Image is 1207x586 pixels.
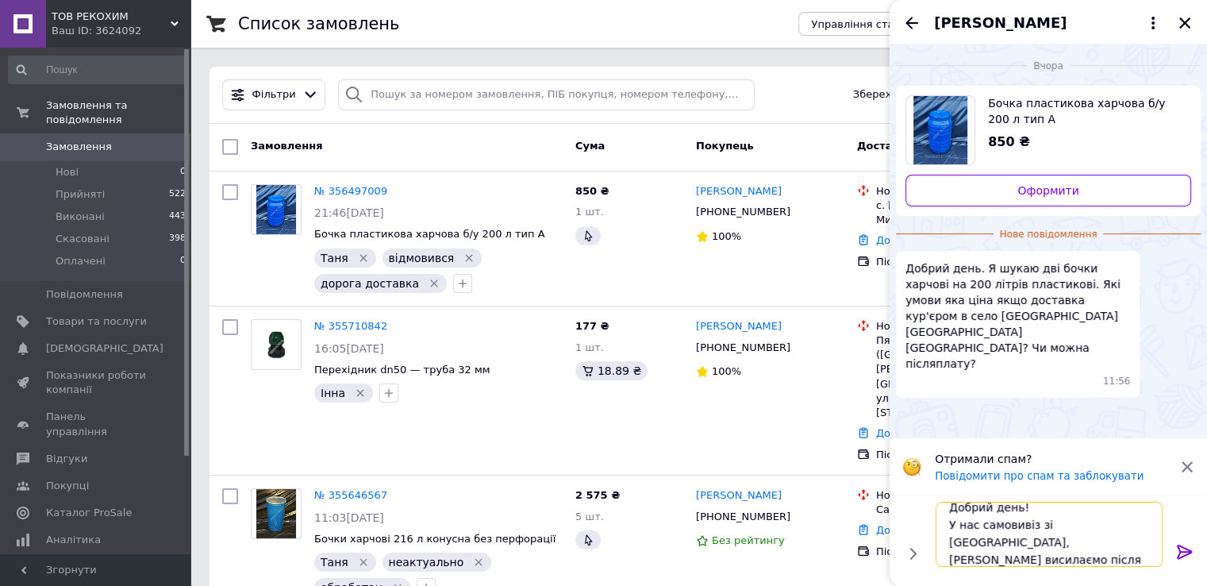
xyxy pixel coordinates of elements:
[8,56,187,84] input: Пошук
[321,387,345,399] span: Інна
[321,556,348,569] span: Таня
[463,252,475,264] svg: Видалити мітку
[314,533,555,545] a: Бочки харчові 216 л конусна без перфорації
[314,364,490,376] a: Перехідник dn50 — труба 32 мм
[811,18,932,30] span: Управління статусами
[314,206,384,219] span: 21:46[DATE]
[46,341,163,356] span: [DEMOGRAPHIC_DATA]
[905,95,1191,165] a: Переглянути товар
[994,228,1104,241] span: Нове повідомлення
[575,320,609,332] span: 177 ₴
[857,140,974,152] span: Доставка та оплата
[575,140,605,152] span: Cума
[251,319,302,370] a: Фото товару
[169,232,186,246] span: 398
[575,361,648,380] div: 18.89 ₴
[357,252,370,264] svg: Видалити мітку
[52,10,171,24] span: ТОВ РЕКОХИМ
[712,534,785,546] span: Без рейтингу
[46,452,87,466] span: Відгуки
[256,489,296,538] img: Фото товару
[876,184,1037,199] div: Нова Пошта
[169,187,186,202] span: 522
[696,319,782,334] a: [PERSON_NAME]
[876,199,1037,227] div: с. [PERSON_NAME], №1: ул. Мира, 1-А
[52,24,190,38] div: Ваш ID: 3624092
[913,96,967,164] img: 3404487449_w640_h640_bochka-plastikovaya-pischevaya.jpg
[389,556,464,569] span: неактуально
[575,489,620,501] span: 2 575 ₴
[314,185,387,197] a: № 356497009
[1027,60,1070,73] span: Вчора
[876,319,1037,333] div: Нова Пошта
[693,507,794,527] div: [PHONE_NUMBER]
[180,254,186,268] span: 0
[575,341,604,353] span: 1 шт.
[56,254,106,268] span: Оплачені
[876,427,934,439] a: Додати ЕН
[935,451,1170,467] p: Отримали спам?
[252,87,296,102] span: Фільтри
[1103,375,1131,388] span: 11:56 11.08.2025
[46,140,112,154] span: Замовлення
[988,95,1178,127] span: Бочка пластикова харчова б/у 200 л тип А
[896,57,1201,73] div: 11.08.2025
[853,87,961,102] span: Збережені фільтри:
[712,230,741,242] span: 100%
[905,175,1191,206] a: Оформити
[238,14,399,33] h1: Список замовлень
[321,277,419,290] span: дорога доставка
[46,506,132,520] span: Каталог ProSale
[251,488,302,539] a: Фото товару
[876,545,1037,559] div: Післяплата
[251,140,322,152] span: Замовлення
[876,255,1037,269] div: Післяплата
[472,556,485,569] svg: Видалити мітку
[1175,13,1194,33] button: Закрити
[696,140,754,152] span: Покупець
[251,184,302,235] a: Фото товару
[876,488,1037,503] div: Нова Пошта
[798,12,945,36] button: Управління статусами
[338,79,755,110] input: Пошук за номером замовлення, ПІБ покупця, номером телефону, Email, номером накладної
[46,533,101,547] span: Аналітика
[696,184,782,199] a: [PERSON_NAME]
[46,368,147,397] span: Показники роботи компанії
[252,320,300,369] img: Фото товару
[256,185,295,234] img: Фото товару
[905,260,1130,372] span: Добрий день. Я шукаю дві бочки харчові на 200 літрів пластикові. Які умови яка ціна якщо доставка...
[935,470,1144,482] button: Повідомити про спам та заблокувати
[314,489,387,501] a: № 355646567
[180,165,186,179] span: 0
[936,502,1163,567] textarea: Добрий день! У нас самовивіз зі [GEOGRAPHIC_DATA], [PERSON_NAME] висилаємо після повної оплати НО...
[575,206,604,218] span: 1 шт.
[876,503,1037,517] div: Самарь, №1: ул. Гідності, 117
[696,488,782,503] a: [PERSON_NAME]
[712,365,741,377] span: 100%
[169,210,186,224] span: 443
[56,232,110,246] span: Скасовані
[46,98,190,127] span: Замовлення та повідомлення
[314,342,384,355] span: 16:05[DATE]
[56,165,79,179] span: Нові
[428,277,440,290] svg: Видалити мітку
[56,210,105,224] span: Виконані
[46,479,89,493] span: Покупці
[321,252,348,264] span: Таня
[902,457,921,476] img: :face_with_monocle:
[988,134,1030,149] span: 850 ₴
[46,287,123,302] span: Повідомлення
[46,314,147,329] span: Товари та послуги
[314,320,387,332] a: № 355710842
[46,410,147,438] span: Панель управління
[314,228,544,240] a: Бочка пластикова харчова б/у 200 л тип А
[876,234,934,246] a: Додати ЕН
[314,511,384,524] span: 11:03[DATE]
[902,13,921,33] button: Назад
[934,13,1067,33] span: [PERSON_NAME]
[575,511,604,522] span: 5 шт.
[876,333,1037,420] div: Пятихатки ([GEOGRAPHIC_DATA], [PERSON_NAME][GEOGRAPHIC_DATA].), №1: ул. [PERSON_NAME][STREET_ADDR...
